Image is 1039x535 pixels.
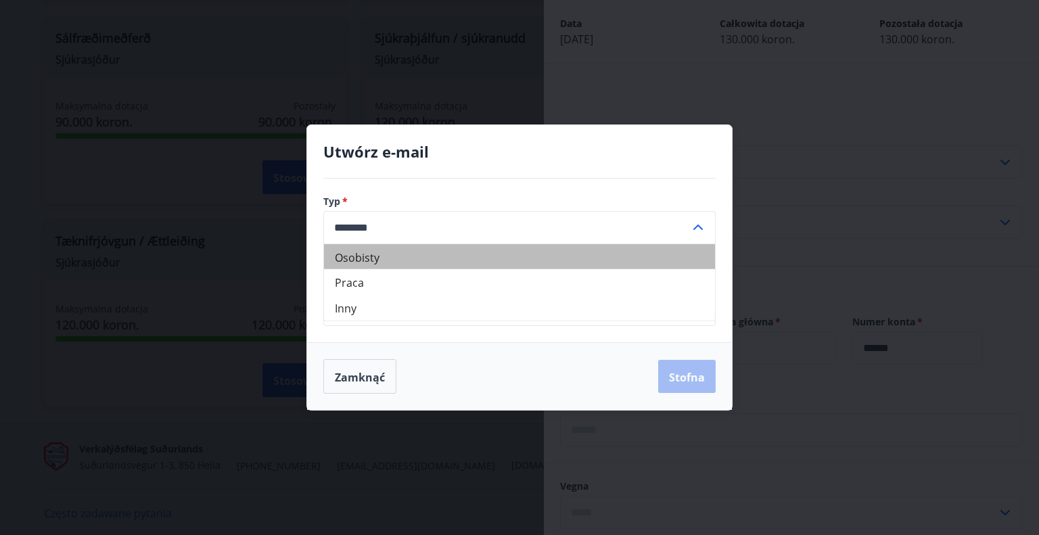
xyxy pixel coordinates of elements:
button: Zamknąć [323,359,396,394]
font: Zamknąć [335,369,385,384]
font: Inny [335,301,356,316]
font: Typ [323,195,340,208]
font: Utwórz e-mail [323,141,429,162]
font: Osobisty [335,250,379,264]
font: Praca [335,275,364,290]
